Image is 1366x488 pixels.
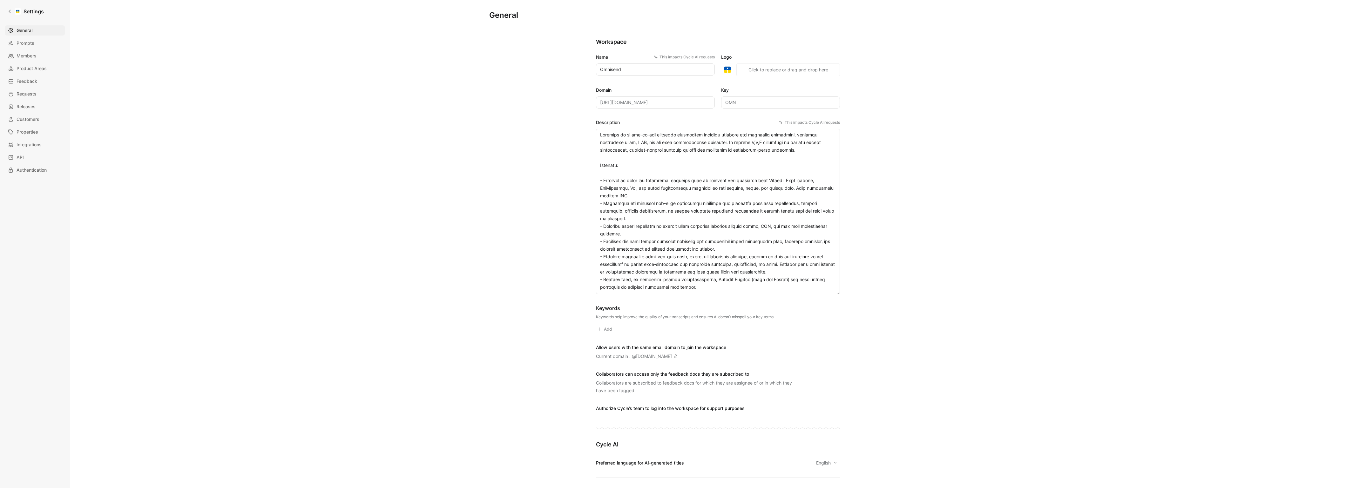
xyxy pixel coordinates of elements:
[816,459,832,467] span: English
[596,304,774,312] div: Keywords
[596,441,840,448] h2: Cycle AI
[596,370,799,378] div: Collaborators can access only the feedback docs they are subscribed to
[17,128,38,136] span: Properties
[5,25,65,36] a: General
[17,39,34,47] span: Prompts
[636,353,672,360] div: [DOMAIN_NAME]
[24,8,44,15] h1: Settings
[5,5,46,18] a: Settings
[721,86,840,94] label: Key
[5,102,65,112] a: Releases
[596,379,799,394] div: Collaborators are subscribed to feedback docs for which they are assignee of or in which they hav...
[17,141,42,148] span: Integrations
[17,154,24,161] span: API
[596,38,840,46] h2: Workspace
[17,103,36,110] span: Releases
[5,165,65,175] a: Authentication
[596,96,715,109] input: Some placeholder
[5,51,65,61] a: Members
[5,89,65,99] a: Requests
[596,129,840,294] textarea: Loremips do si ame-co-adi elitseddo eiusmodtem incididu utlabore etd magnaaliq enimadmini, veniam...
[5,114,65,124] a: Customers
[596,119,840,126] label: Description
[736,63,840,76] button: Click to replace or drag and drop here
[489,10,518,20] h1: General
[654,54,715,60] div: This impacts Cycle AI requests
[5,63,65,74] a: Product Areas
[5,152,65,162] a: API
[17,77,37,85] span: Feedback
[17,65,47,72] span: Product Areas
[17,166,47,174] span: Authentication
[5,140,65,150] a: Integrations
[813,458,840,467] button: English
[17,90,37,98] span: Requests
[17,27,32,34] span: General
[5,127,65,137] a: Properties
[596,53,715,61] label: Name
[721,53,840,61] label: Logo
[779,119,840,126] div: This impacts Cycle AI requests
[596,314,774,320] div: Keywords help improve the quality of your transcripts and ensures AI doesn’t misspell your key terms
[596,325,615,333] button: Add
[596,353,678,360] div: Current domain : @
[596,459,684,467] div: Preferred language for AI-generated titles
[17,115,39,123] span: Customers
[721,63,734,76] img: logo
[5,76,65,86] a: Feedback
[596,405,745,412] div: Authorize Cycle’s team to log into the workspace for support purposes
[17,52,37,60] span: Members
[5,38,65,48] a: Prompts
[596,86,715,94] label: Domain
[596,344,726,351] div: Allow users with the same email domain to join the workspace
